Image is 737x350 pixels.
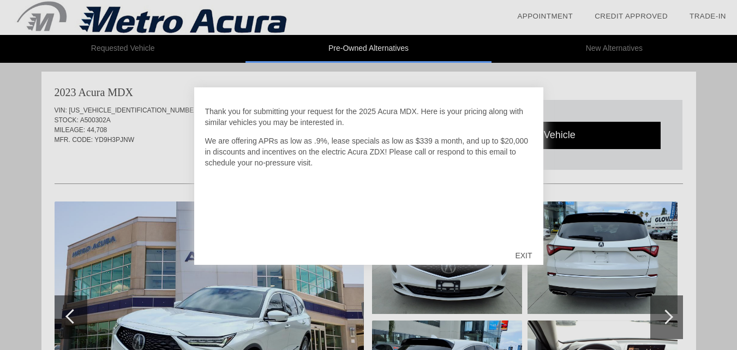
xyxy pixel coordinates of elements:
a: Credit Approved [595,12,668,20]
p: Thank you for submitting your request for the 2025 Acura MDX. Here is your pricing along with sim... [205,106,532,128]
div: EXIT [504,239,543,272]
a: Trade-In [690,12,726,20]
p: We are offering APRs as low as .9%, lease specials as low as $339 a month, and up to $20,000 in d... [205,135,532,168]
a: Appointment [517,12,573,20]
